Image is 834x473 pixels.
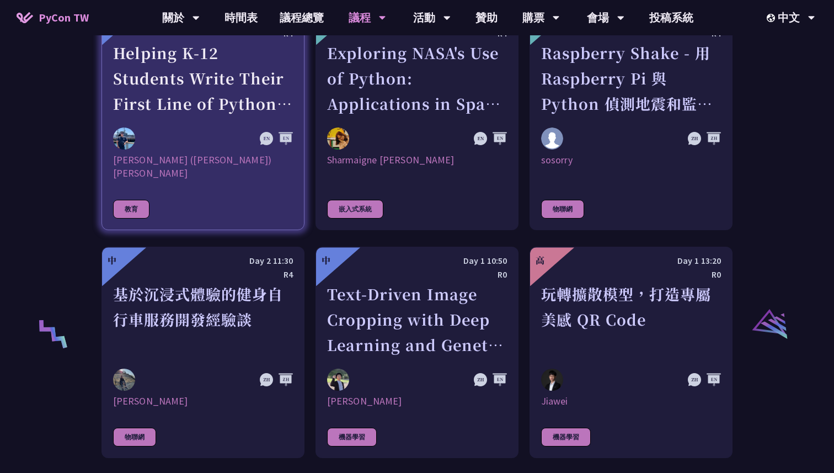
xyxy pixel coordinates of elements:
[316,247,518,458] a: 中 Day 1 10:50 R0 Text-Driven Image Cropping with Deep Learning and Genetic Algorithm Mazer [PERSO...
[108,254,116,267] div: 中
[39,9,89,26] span: PyCon TW
[541,281,721,358] div: 玩轉擴散模型，打造專屬美感 QR Code
[541,395,721,408] div: Jiawei
[327,153,507,180] div: Sharmaigne [PERSON_NAME]
[327,369,349,391] img: Mazer
[541,40,721,116] div: Raspberry Shake - 用 Raspberry Pi 與 Python 偵測地震和監控地球活動
[541,268,721,281] div: R0
[327,40,507,116] div: Exploring NASA's Use of Python: Applications in Space Research and Data Analysis
[530,6,733,230] a: 初 Day 2 13:20 R4 Raspberry Shake - 用 Raspberry Pi 與 Python 偵測地震和監控地球活動 sosorry sosorry 物聯網
[541,200,584,219] div: 物聯網
[6,4,100,31] a: PyCon TW
[113,428,156,447] div: 物聯網
[113,268,293,281] div: R4
[327,281,507,358] div: Text-Driven Image Cropping with Deep Learning and Genetic Algorithm
[322,254,330,267] div: 中
[113,254,293,268] div: Day 2 11:30
[113,40,293,116] div: Helping K-12 Students Write Their First Line of Python: Building a Game-Based Learning Platform w...
[541,127,563,150] img: sosorry
[530,247,733,458] a: 高 Day 1 13:20 R0 玩轉擴散模型，打造專屬美感 QR Code Jiawei Jiawei 機器學習
[113,281,293,358] div: 基於沉浸式體驗的健身自行車服務開發經驗談
[327,428,377,447] div: 機器學習
[327,268,507,281] div: R0
[541,428,591,447] div: 機器學習
[327,127,349,150] img: Sharmaigne Angelie Mabano
[316,6,518,230] a: 初 Day 2 10:50 R4 Exploring NASA's Use of Python: Applications in Space Research and Data Analysis...
[101,6,304,230] a: 中 Day 1 11:15 R4 Helping K-12 Students Write Their First Line of Python: Building a Game-Based Le...
[113,153,293,180] div: [PERSON_NAME] ([PERSON_NAME]) [PERSON_NAME]
[327,395,507,408] div: [PERSON_NAME]
[113,127,135,150] img: Chieh-Hung (Jeff) Cheng
[101,247,304,458] a: 中 Day 2 11:30 R4 基於沉浸式體驗的健身自行車服務開發經驗談 Peter [PERSON_NAME] 物聯網
[541,153,721,180] div: sosorry
[541,254,721,268] div: Day 1 13:20
[113,369,135,391] img: Peter
[767,14,778,22] img: Locale Icon
[541,369,563,391] img: Jiawei
[327,254,507,268] div: Day 1 10:50
[17,12,33,23] img: Home icon of PyCon TW 2025
[113,200,149,219] div: 教育
[536,254,544,267] div: 高
[327,200,383,219] div: 嵌入式系統
[113,395,293,408] div: [PERSON_NAME]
